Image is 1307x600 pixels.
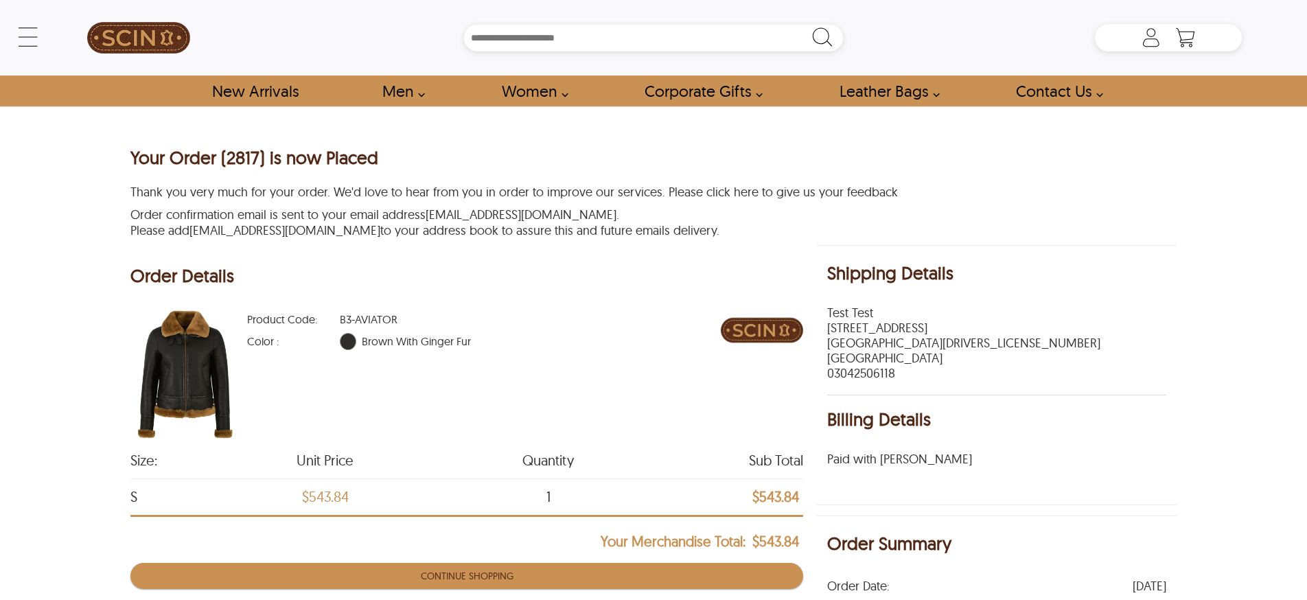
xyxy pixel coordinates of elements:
h1: Your Order (2817) is now Placed [130,148,1176,171]
strong: Your Merchandise Total $543.84 [601,535,799,549]
a: [EMAIL_ADDRESS][DOMAIN_NAME] [426,207,616,222]
a: [EMAIL_ADDRESS][DOMAIN_NAME] [189,222,380,238]
a: Shopping Cart [1172,27,1199,48]
div: [DATE] [1133,579,1166,593]
span: Unit Price [241,454,409,468]
span: $543.84 [752,535,799,549]
div: Product Code Product Code B3-AVIATOR [247,312,397,326]
div: First Name Test Last Name Test Address 3030 N Rocky Point Dr. City and State Tampa British Columb... [827,305,1166,381]
a: Shop New Arrivals [196,76,314,106]
span: Please add [130,222,189,238]
a: Shop Women Leather Jackets [486,76,576,106]
button: Continue Shopping [130,563,803,589]
h1: Order Details [130,266,234,289]
span: to your address book to assure this and future emails delivery. [380,222,719,238]
a: shop men's leather jackets [367,76,432,106]
span: Your Merchandise Total: [601,535,745,549]
h1: Order Summary [827,533,1166,557]
span: Size S [130,490,299,504]
span: Sub Total [635,454,803,468]
h1: Billing Details [827,409,1166,432]
a: Shop Leather Bags [824,76,947,106]
span: Order confirmation email is sent to your email address [130,207,426,222]
li: Order Date Aug 29th, 2025 [827,576,1166,597]
img: Brand Logo Shopping Cart Image [721,305,803,355]
h1: Shipping Details [827,263,1166,286]
strong: subTotal $543.84 [752,490,799,504]
span: Product Code : [247,312,340,326]
span: quantity 1 [464,490,632,504]
span: Color : [247,334,340,348]
a: SCIN [65,7,212,69]
a: contact-us [1000,76,1111,106]
p: Test Test [STREET_ADDRESS] [GEOGRAPHIC_DATA][DRIVERS_LICENSE_NUMBER] [GEOGRAPHIC_DATA] 03042506118 [827,305,1166,381]
span: Brown With Ginger Fur [362,334,472,348]
div: . [130,207,1176,238]
img: SCIN [87,7,190,69]
div: Order Date: [827,579,890,593]
img: scin-13093w-brownwithgingerfur.jpg [130,305,240,443]
div: Thank you very much for your order. We'd love to hear from you in order to improve our services. ... [130,184,1176,200]
span: B3-AVIATOR [340,312,397,326]
a: Shop Leather Corporate Gifts [629,76,770,106]
span: Size: [130,454,299,468]
span: , Unit Price $543.84 [302,488,349,505]
span: Quantity [464,454,632,468]
p: Paid with Paylater [827,452,1166,467]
